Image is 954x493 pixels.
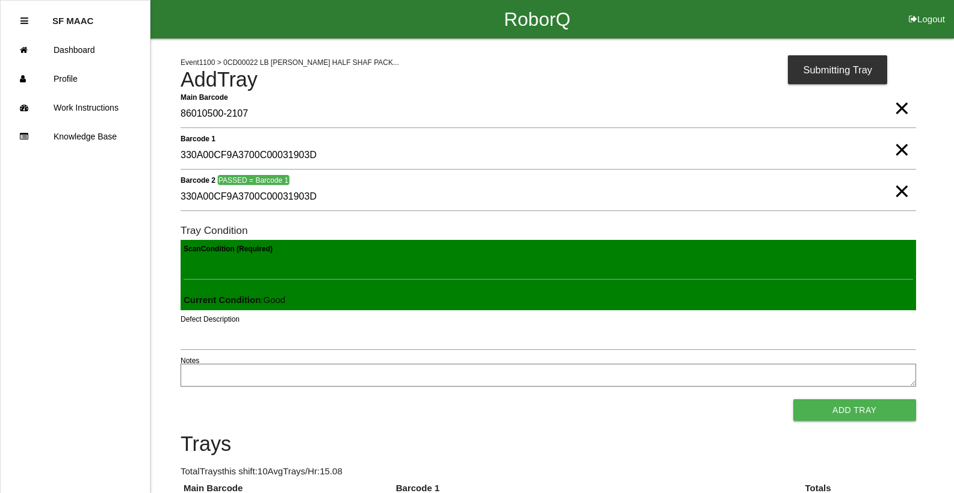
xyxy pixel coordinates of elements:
p: SF MAAC [52,7,93,26]
h4: Trays [181,433,916,456]
label: Notes [181,355,199,366]
a: Dashboard [1,35,150,64]
b: Barcode 2 [181,176,215,184]
a: Work Instructions [1,93,150,122]
p: Total Trays this shift: 10 Avg Trays /Hr: 15.08 [181,465,916,479]
a: Profile [1,64,150,93]
span: Clear Input [894,84,909,108]
div: Submitting Tray [788,55,887,84]
a: Knowledge Base [1,122,150,151]
span: PASSED = Barcode 1 [217,175,289,185]
b: Scan Condition (Required) [184,245,273,253]
input: Required [181,100,916,128]
span: Clear Input [894,167,909,191]
div: Close [20,7,28,35]
span: : Good [184,295,285,305]
b: Barcode 1 [181,134,215,142]
button: Add Tray [793,399,916,421]
label: Defect Description [181,314,240,325]
span: Event 1100 > 0CD00022 LB [PERSON_NAME] HALF SHAF PACK... [181,58,399,67]
b: Current Condition [184,295,261,305]
h6: Tray Condition [181,225,916,236]
span: Clear Input [894,126,909,150]
b: Main Barcode [181,93,228,101]
h4: Add Tray [181,69,916,91]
